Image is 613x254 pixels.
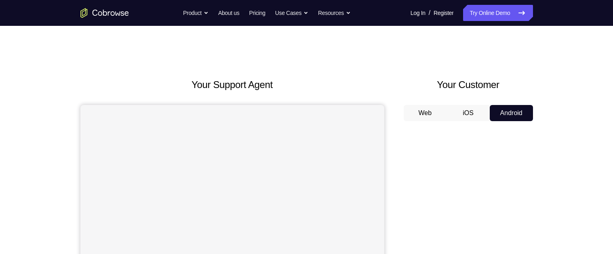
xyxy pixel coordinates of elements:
[183,5,209,21] button: Product
[218,5,239,21] a: About us
[434,5,453,21] a: Register
[429,8,430,18] span: /
[80,78,384,92] h2: Your Support Agent
[447,105,490,121] button: iOS
[318,5,351,21] button: Resources
[275,5,308,21] button: Use Cases
[404,78,533,92] h2: Your Customer
[411,5,426,21] a: Log In
[463,5,533,21] a: Try Online Demo
[80,8,129,18] a: Go to the home page
[249,5,265,21] a: Pricing
[490,105,533,121] button: Android
[404,105,447,121] button: Web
